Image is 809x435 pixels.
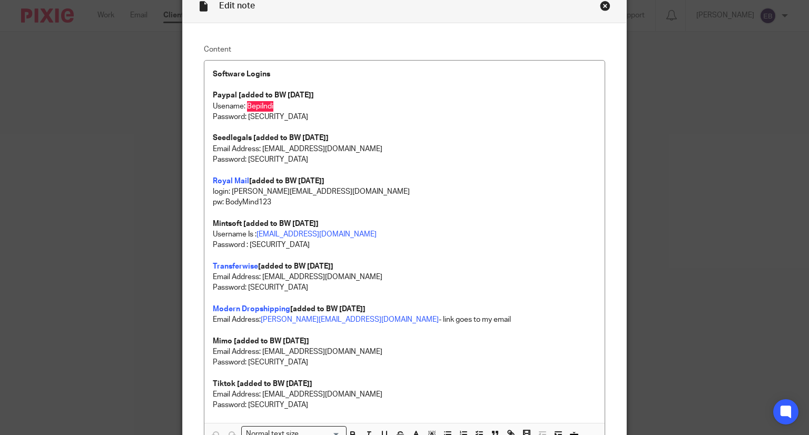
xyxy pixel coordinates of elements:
[213,177,249,185] a: Royal Mail
[213,92,314,99] strong: Paypal [added to BW [DATE]]
[261,316,439,323] a: [PERSON_NAME][EMAIL_ADDRESS][DOMAIN_NAME]
[213,338,232,345] strong: Mimo
[213,229,597,240] p: Username Is :
[213,357,597,368] p: Password: [SECURITY_DATA]
[213,314,597,325] p: Email Address: - link goes to my email
[213,400,597,410] p: Password: [SECURITY_DATA]
[213,389,597,400] p: Email Address: [EMAIL_ADDRESS][DOMAIN_NAME]
[213,134,329,142] strong: Seedlegals [added to BW [DATE]]
[213,305,290,313] a: Modern Dropshipping
[290,305,366,313] strong: [added to BW [DATE]]
[213,186,597,197] p: login: [PERSON_NAME][EMAIL_ADDRESS][DOMAIN_NAME]
[256,231,377,238] a: [EMAIL_ADDRESS][DOMAIN_NAME]
[219,2,255,10] span: Edit note
[258,263,333,270] strong: [added to BW [DATE]]
[213,144,597,154] p: Email Address: [EMAIL_ADDRESS][DOMAIN_NAME]
[213,154,597,165] p: Password: [SECURITY_DATA]
[213,197,597,207] p: pw: BodyMind123
[600,1,610,11] div: Close this dialog window
[234,338,309,345] strong: [added to BW [DATE]]
[204,44,606,55] label: Content
[213,263,258,270] a: Transferwise
[213,112,597,122] p: Password: [SECURITY_DATA]
[249,177,324,185] strong: [added to BW [DATE]]
[213,380,312,388] strong: Tiktok [added to BW [DATE]]
[213,101,597,112] p: Usename: BepiIndi
[213,71,270,78] strong: Software Logins
[213,272,597,293] p: Email Address: [EMAIL_ADDRESS][DOMAIN_NAME] Password: [SECURITY_DATA]
[213,347,597,357] p: Email Address: [EMAIL_ADDRESS][DOMAIN_NAME]
[213,220,319,228] strong: Mintsoft [added to BW [DATE]]
[213,240,597,250] p: Password : [SECURITY_DATA]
